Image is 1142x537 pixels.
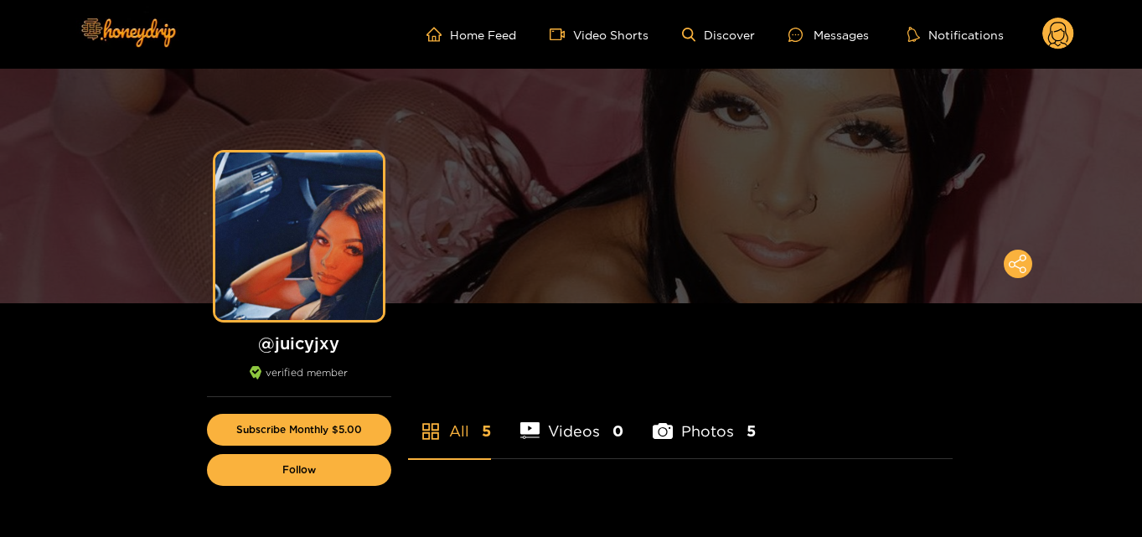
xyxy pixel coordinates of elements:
a: Home Feed [426,27,516,42]
span: video-camera [550,27,573,42]
li: All [408,383,491,458]
span: 0 [612,421,623,441]
button: Notifications [902,26,1009,43]
li: Videos [520,383,624,458]
span: 5 [747,421,756,441]
span: 5 [482,421,491,441]
h1: @ juicyjxy [207,333,391,354]
span: appstore [421,421,441,441]
button: Subscribe Monthly $5.00 [207,414,391,446]
button: Follow [207,454,391,486]
div: Messages [788,25,869,44]
span: Follow [282,464,316,476]
a: Discover [682,28,755,42]
div: verified member [207,366,391,397]
li: Photos [653,383,756,458]
span: home [426,27,450,42]
a: Video Shorts [550,27,649,42]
